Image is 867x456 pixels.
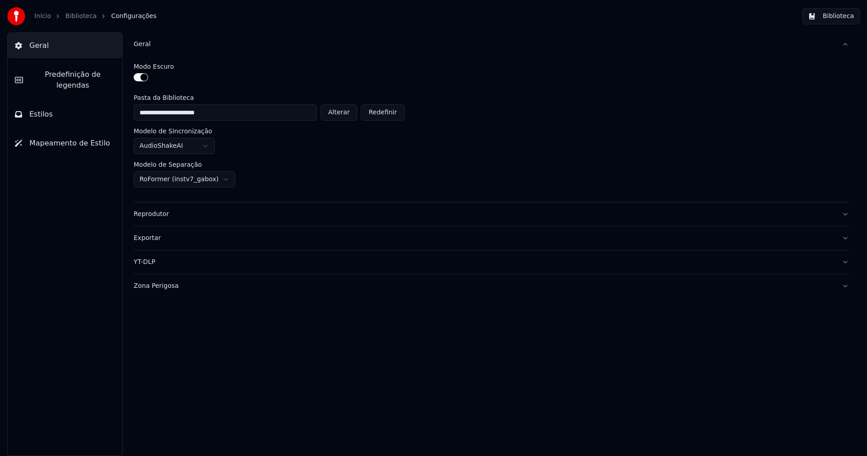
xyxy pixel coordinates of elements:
[321,104,358,121] button: Alterar
[8,102,122,127] button: Estilos
[802,8,860,24] button: Biblioteca
[134,226,849,250] button: Exportar
[134,274,849,298] button: Zona Perigosa
[134,33,849,56] button: Geral
[134,234,834,243] div: Exportar
[8,62,122,98] button: Predefinição de legendas
[134,40,834,49] div: Geral
[7,7,25,25] img: youka
[29,40,49,51] span: Geral
[134,250,849,274] button: YT-DLP
[134,128,212,134] label: Modelo de Sincronização
[361,104,405,121] button: Redefinir
[111,12,156,21] span: Configurações
[134,94,405,101] label: Pasta da Biblioteca
[8,131,122,156] button: Mapeamento de Estilo
[29,138,110,149] span: Mapeamento de Estilo
[134,63,174,70] label: Modo Escuro
[34,12,51,21] a: Início
[134,56,849,202] div: Geral
[65,12,97,21] a: Biblioteca
[134,161,202,168] label: Modelo de Separação
[134,202,849,226] button: Reprodutor
[134,282,834,291] div: Zona Perigosa
[34,12,156,21] nav: breadcrumb
[8,33,122,58] button: Geral
[29,109,53,120] span: Estilos
[30,69,115,91] span: Predefinição de legendas
[134,258,834,267] div: YT-DLP
[134,210,834,219] div: Reprodutor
